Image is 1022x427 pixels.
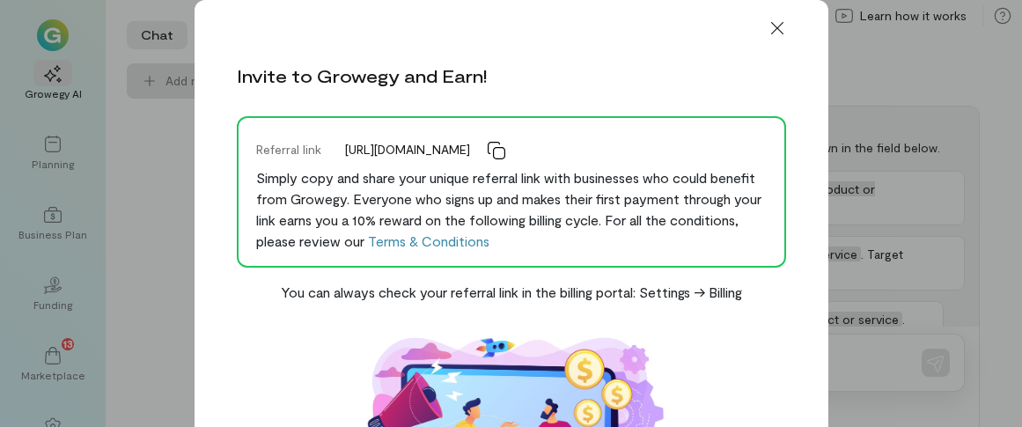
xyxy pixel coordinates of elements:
[237,63,487,88] div: Invite to Growegy and Earn!
[368,232,489,249] a: Terms & Conditions
[281,282,742,303] div: You can always check your referral link in the billing portal: Settings -> Billing
[256,169,761,249] span: Simply copy and share your unique referral link with businesses who could benefit from Growegy. E...
[345,141,470,158] span: [URL][DOMAIN_NAME]
[246,132,335,167] div: Referral link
